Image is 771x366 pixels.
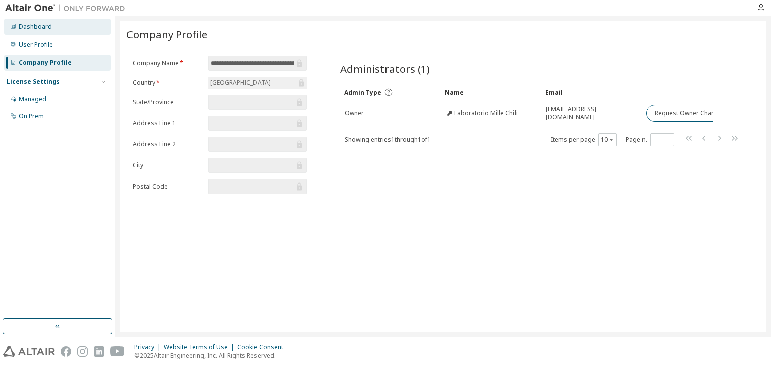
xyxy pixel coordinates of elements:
div: Dashboard [19,23,52,31]
span: Owner [345,109,364,117]
label: Address Line 2 [133,140,202,148]
label: City [133,161,202,169]
img: facebook.svg [61,346,71,357]
span: Page n. [626,133,674,146]
span: Items per page [551,133,617,146]
button: 10 [601,136,614,144]
div: Privacy [134,343,164,351]
div: Website Terms of Use [164,343,237,351]
span: Administrators (1) [340,62,430,76]
div: License Settings [7,78,60,86]
button: Request Owner Change [646,105,731,122]
span: Admin Type [344,88,381,97]
img: instagram.svg [77,346,88,357]
label: State/Province [133,98,202,106]
label: Company Name [133,59,202,67]
div: User Profile [19,41,53,49]
div: On Prem [19,112,44,120]
div: Name [445,84,537,100]
label: Address Line 1 [133,119,202,127]
span: Laboratorio Mille Chili [454,109,518,117]
p: © 2025 Altair Engineering, Inc. All Rights Reserved. [134,351,289,360]
div: [GEOGRAPHIC_DATA] [208,77,307,89]
img: altair_logo.svg [3,346,55,357]
div: Company Profile [19,59,72,67]
div: Managed [19,95,46,103]
span: Company Profile [126,27,207,41]
div: [GEOGRAPHIC_DATA] [209,77,272,88]
label: Country [133,79,202,87]
img: Altair One [5,3,131,13]
img: youtube.svg [110,346,125,357]
span: [EMAIL_ADDRESS][DOMAIN_NAME] [546,105,637,121]
div: Cookie Consent [237,343,289,351]
div: Email [545,84,637,100]
span: Showing entries 1 through 1 of 1 [345,135,431,144]
label: Postal Code [133,182,202,191]
img: linkedin.svg [94,346,104,357]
